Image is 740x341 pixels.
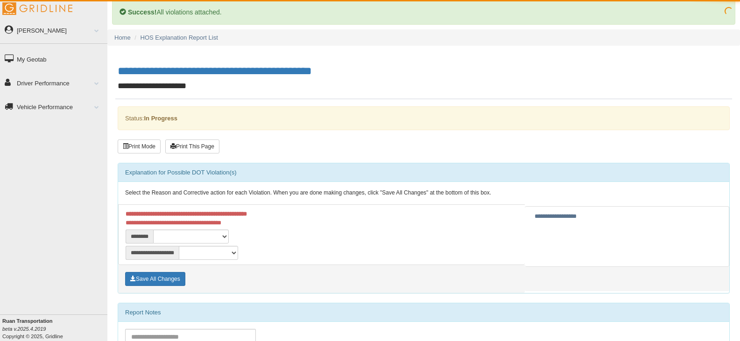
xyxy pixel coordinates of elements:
[2,318,53,324] b: Ruan Transportation
[118,163,729,182] div: Explanation for Possible DOT Violation(s)
[128,8,156,16] b: Success!
[118,303,729,322] div: Report Notes
[125,272,185,286] button: Save
[2,2,72,15] img: Gridline
[141,34,218,41] a: HOS Explanation Report List
[118,106,730,130] div: Status:
[2,317,107,340] div: Copyright © 2025, Gridline
[2,326,46,332] i: beta v.2025.4.2019
[165,139,219,153] button: Print This Page
[118,139,161,153] button: Print Mode
[144,115,177,122] strong: In Progress
[118,182,729,204] div: Select the Reason and Corrective action for each Violation. When you are done making changes, cli...
[114,34,131,41] a: Home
